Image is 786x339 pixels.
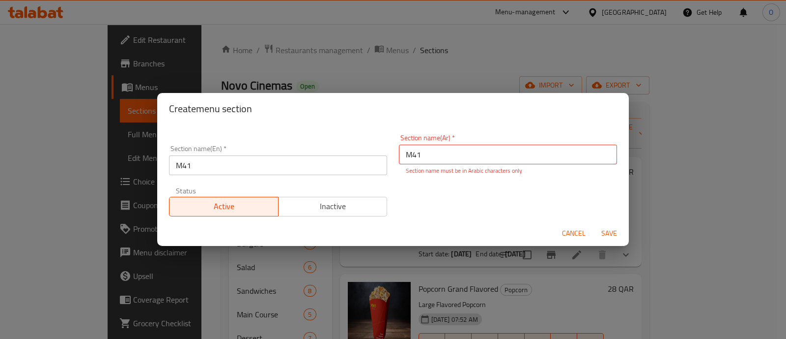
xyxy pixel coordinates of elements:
button: Active [169,197,279,216]
input: Please enter section name(ar) [399,145,617,164]
button: Inactive [278,197,388,216]
h2: Create menu section [169,101,617,117]
p: Section name must be in Arabic characters only [406,166,610,175]
span: Cancel [562,227,586,240]
span: Active [173,199,275,214]
span: Save [597,227,621,240]
button: Cancel [558,224,589,243]
span: Inactive [282,199,384,214]
input: Please enter section name(en) [169,155,387,175]
button: Save [593,224,625,243]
